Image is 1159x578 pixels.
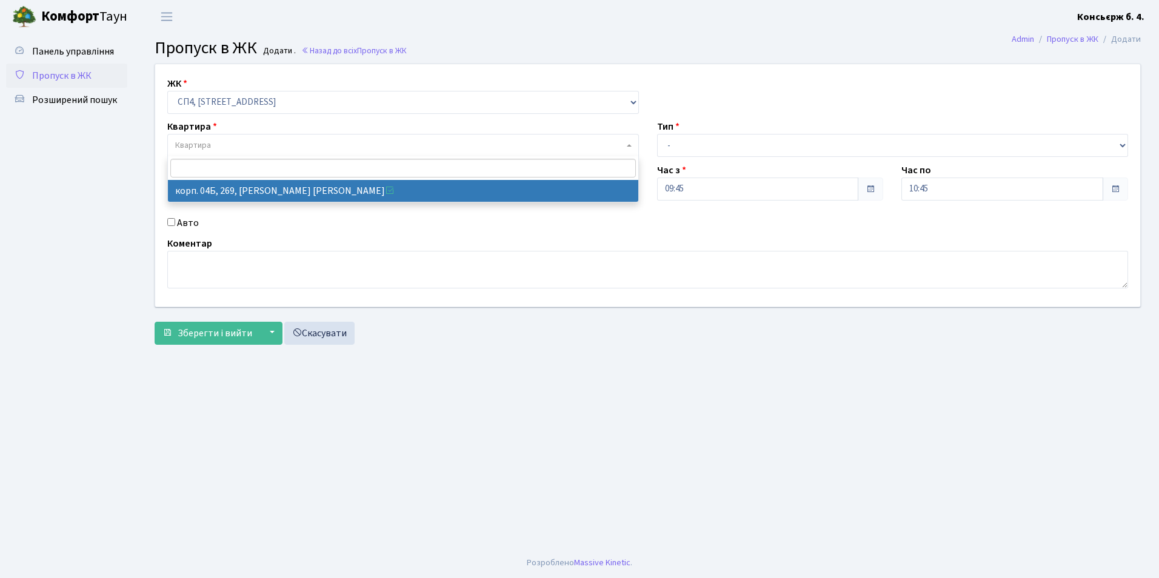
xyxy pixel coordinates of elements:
[527,556,632,570] div: Розроблено .
[41,7,99,26] b: Комфорт
[152,7,182,27] button: Переключити навігацію
[1012,33,1034,45] a: Admin
[284,322,355,345] a: Скасувати
[6,64,127,88] a: Пропуск в ЖК
[1077,10,1144,24] a: Консьєрж б. 4.
[155,36,257,60] span: Пропуск в ЖК
[261,46,296,56] small: Додати .
[167,119,217,134] label: Квартира
[41,7,127,27] span: Таун
[167,76,187,91] label: ЖК
[32,93,117,107] span: Розширений пошук
[175,139,211,151] span: Квартира
[32,45,114,58] span: Панель управління
[1047,33,1098,45] a: Пропуск в ЖК
[6,39,127,64] a: Панель управління
[1098,33,1141,46] li: Додати
[178,327,252,340] span: Зберегти і вийти
[357,45,407,56] span: Пропуск в ЖК
[6,88,127,112] a: Розширений пошук
[12,5,36,29] img: logo.png
[901,163,931,178] label: Час по
[657,163,686,178] label: Час з
[168,180,638,202] li: корп. 04Б, 269, [PERSON_NAME] [PERSON_NAME]
[155,322,260,345] button: Зберегти і вийти
[301,45,407,56] a: Назад до всіхПропуск в ЖК
[167,236,212,251] label: Коментар
[994,27,1159,52] nav: breadcrumb
[32,69,92,82] span: Пропуск в ЖК
[657,119,680,134] label: Тип
[574,556,630,569] a: Massive Kinetic
[177,216,199,230] label: Авто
